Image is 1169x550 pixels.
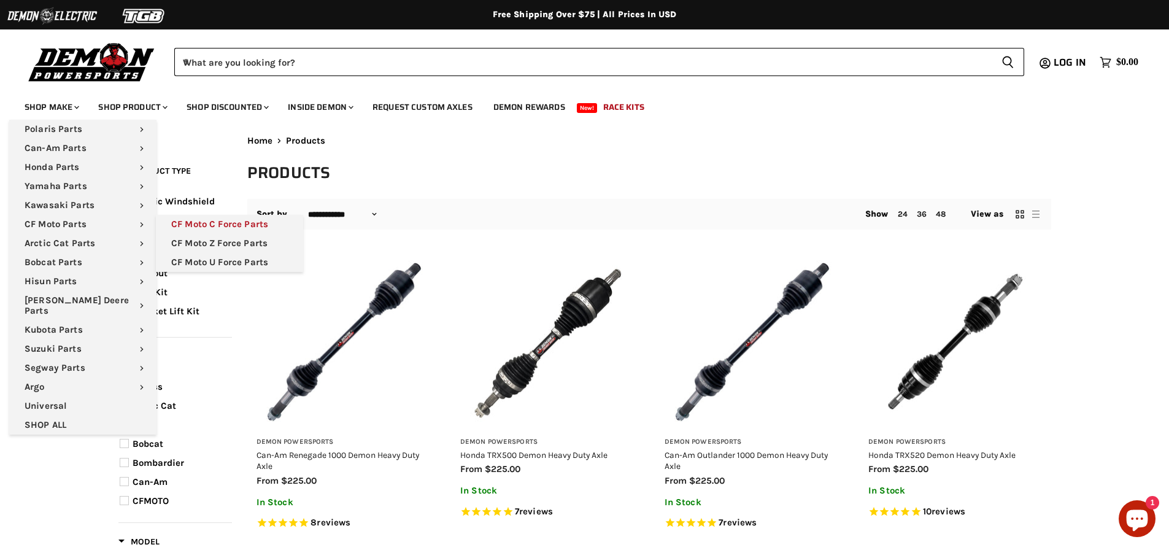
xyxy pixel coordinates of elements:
[9,177,156,196] a: Yamaha Parts
[156,234,303,253] a: CF Moto Z Force Parts
[6,4,98,28] img: Demon Electric Logo 2
[133,457,184,468] span: Bombardier
[665,438,838,447] h3: Demon Powersports
[868,486,1042,496] p: In Stock
[917,209,927,219] a: 36
[177,95,276,120] a: Shop Discounted
[932,506,965,517] span: reviews
[515,506,553,517] span: 7 reviews
[868,506,1042,519] span: Rated 4.8 out of 5 stars 10 reviews
[971,209,1004,219] span: View as
[311,517,350,528] span: 8 reviews
[665,255,838,429] img: Can-Am Outlander 1000 Demon Heavy Duty Axle
[133,476,168,487] span: Can-Am
[118,536,160,547] span: Model
[89,95,175,120] a: Shop Product
[1094,53,1144,71] a: $0.00
[923,506,965,517] span: 10 reviews
[484,95,574,120] a: Demon Rewards
[25,40,159,83] img: Demon Powersports
[868,463,890,474] span: from
[317,517,350,528] span: reviews
[865,209,889,219] span: Show
[286,136,325,146] span: Products
[936,209,946,219] a: 48
[9,120,156,435] ul: Main menu
[460,506,634,519] span: Rated 5.0 out of 5 stars 7 reviews
[257,517,430,530] span: Rated 4.8 out of 5 stars 8 reviews
[9,416,156,435] a: SHOP ALL
[9,397,156,416] a: Universal
[9,291,156,320] a: [PERSON_NAME] Deere Parts
[460,438,634,447] h3: Demon Powersports
[9,158,156,177] a: Honda Parts
[15,95,87,120] a: Shop Make
[156,215,303,272] ul: Main menu
[279,95,361,120] a: Inside Demon
[868,450,1016,460] a: Honda TRX520 Demon Heavy Duty Axle
[723,517,757,528] span: reviews
[257,438,430,447] h3: Demon Powersports
[689,475,725,486] span: $225.00
[9,378,156,397] a: Argo
[1116,56,1138,68] span: $0.00
[1014,208,1026,220] button: grid view
[519,506,553,517] span: reviews
[9,272,156,291] a: Hisun Parts
[133,196,215,207] span: Acrylic Windshield
[257,475,279,486] span: from
[1054,55,1086,70] span: Log in
[460,463,482,474] span: from
[9,120,156,139] a: Polaris Parts
[281,475,317,486] span: $225.00
[719,517,757,528] span: 7 reviews
[893,463,928,474] span: $225.00
[460,486,634,496] p: In Stock
[485,463,520,474] span: $225.00
[156,215,303,234] a: CF Moto C Force Parts
[1115,500,1159,540] inbox-online-store-chat: Shopify online store chat
[665,517,838,530] span: Rated 5.0 out of 5 stars 7 reviews
[247,199,1051,230] nav: Collection utilities
[665,450,828,471] a: Can-Am Outlander 1000 Demon Heavy Duty Axle
[9,196,156,215] a: Kawasaki Parts
[156,253,303,272] a: CF Moto U Force Parts
[898,209,908,219] a: 24
[460,450,608,460] a: Honda TRX500 Demon Heavy Duty Axle
[257,450,419,471] a: Can-Am Renegade 1000 Demon Heavy Duty Axle
[9,339,156,358] a: Suzuki Parts
[257,209,288,219] label: Sort by
[665,497,838,508] p: In Stock
[247,163,1051,183] h1: Products
[1030,208,1042,220] button: list view
[98,4,190,28] img: TGB Logo 2
[9,139,156,158] a: Can-Am Parts
[133,306,199,317] span: Bracket Lift Kit
[9,215,156,234] a: CF Moto Parts
[577,103,598,113] span: New!
[174,48,992,76] input: When autocomplete results are available use up and down arrows to review and enter to select
[9,358,156,378] a: Segway Parts
[94,9,1076,20] div: Free Shipping Over $75 | All Prices In USD
[1048,57,1094,68] a: Log in
[460,255,634,429] a: Honda TRX500 Demon Heavy Duty Axle
[247,136,1051,146] nav: Breadcrumbs
[9,320,156,339] a: Kubota Parts
[247,136,273,146] a: Home
[594,95,654,120] a: Race Kits
[868,438,1042,447] h3: Demon Powersports
[257,255,430,429] img: Can-Am Renegade 1000 Demon Heavy Duty Axle
[992,48,1024,76] button: Search
[665,475,687,486] span: from
[9,234,156,253] a: Arctic Cat Parts
[363,95,482,120] a: Request Custom Axles
[257,497,430,508] p: In Stock
[868,255,1042,429] img: Honda TRX520 Demon Heavy Duty Axle
[15,90,1135,120] ul: Main menu
[9,253,156,272] a: Bobcat Parts
[133,438,163,449] span: Bobcat
[133,495,169,506] span: CFMOTO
